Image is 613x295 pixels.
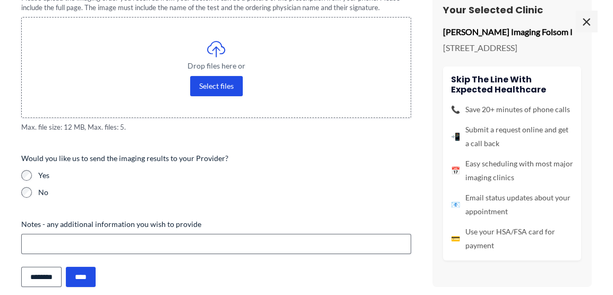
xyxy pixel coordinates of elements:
legend: Would you like us to send the imaging results to your Provider? [21,153,228,164]
span: 💳 [451,232,460,246]
span: 📲 [451,130,460,144]
span: 📧 [451,198,460,212]
span: Drop files here or [43,62,389,70]
label: No [38,187,411,198]
li: Easy scheduling with most major imaging clinics [451,157,573,184]
span: 📞 [451,103,460,116]
button: select files, imaging order or prescription(required) [190,76,243,96]
label: Yes [38,170,411,181]
li: Save 20+ minutes of phone calls [451,103,573,116]
label: Notes - any additional information you wish to provide [21,219,411,230]
li: Email status updates about your appointment [451,191,573,218]
li: Submit a request online and get a call back [451,123,573,150]
span: × [576,11,597,32]
h3: Your Selected Clinic [443,4,581,16]
p: [STREET_ADDRESS] [443,40,581,56]
h4: Skip the line with Expected Healthcare [451,74,573,95]
li: Use your HSA/FSA card for payment [451,225,573,252]
p: [PERSON_NAME] Imaging Folsom I [443,24,581,40]
span: 📅 [451,164,460,178]
span: Max. file size: 12 MB, Max. files: 5. [21,122,411,132]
